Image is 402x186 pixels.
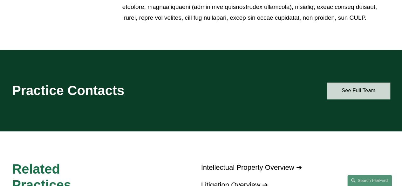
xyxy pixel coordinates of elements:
a: Intellectual Property Overview ➔ [201,163,302,171]
a: See Full Team [327,82,390,99]
h2: Practice Contacts [12,83,185,99]
a: Search this site [347,175,392,186]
